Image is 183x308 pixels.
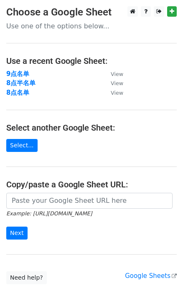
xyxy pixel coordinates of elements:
[6,179,177,189] h4: Copy/paste a Google Sheet URL:
[6,56,177,66] h4: Use a recent Google Sheet:
[6,6,177,18] h3: Choose a Google Sheet
[6,22,177,30] p: Use one of the options below...
[6,210,92,217] small: Example: [URL][DOMAIN_NAME]
[111,80,123,86] small: View
[6,89,29,96] a: 8点名单
[102,70,123,78] a: View
[6,227,28,240] input: Next
[125,272,177,280] a: Google Sheets
[6,123,177,133] h4: Select another Google Sheet:
[6,139,38,152] a: Select...
[102,79,123,87] a: View
[6,271,47,284] a: Need help?
[6,79,36,87] a: 8点半名单
[6,70,29,78] a: 9点名单
[102,89,123,96] a: View
[6,193,173,209] input: Paste your Google Sheet URL here
[111,90,123,96] small: View
[111,71,123,77] small: View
